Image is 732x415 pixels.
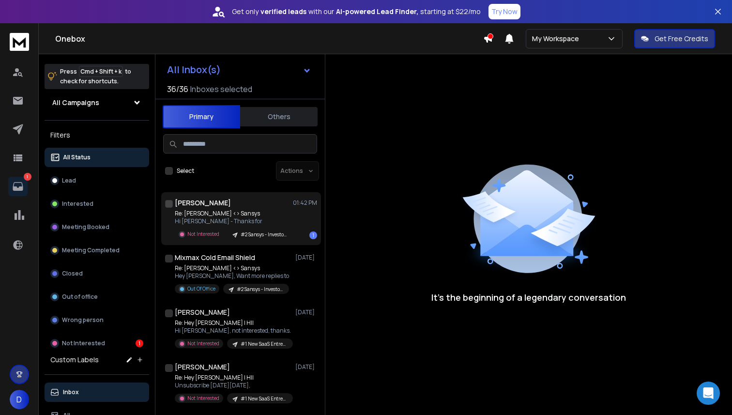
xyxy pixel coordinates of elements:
[187,231,219,238] p: Not Interested
[62,246,120,254] p: Meeting Completed
[8,177,28,196] a: 1
[45,194,149,214] button: Interested
[491,7,518,16] p: Try Now
[232,7,481,16] p: Get only with our starting at $22/mo
[62,293,98,301] p: Out of office
[163,105,240,128] button: Primary
[45,310,149,330] button: Wrong person
[175,374,291,382] p: Re: Hey [PERSON_NAME] | HII
[293,199,317,207] p: 01:42 PM
[62,200,93,208] p: Interested
[309,231,317,239] div: 1
[336,7,418,16] strong: AI-powered Lead Finder,
[260,7,306,16] strong: verified leads
[24,173,31,181] p: 1
[63,154,91,161] p: All Status
[62,270,83,277] p: Closed
[488,4,520,19] button: Try Now
[10,33,29,51] img: logo
[60,67,131,86] p: Press to check for shortcuts.
[655,34,708,44] p: Get Free Credits
[45,93,149,112] button: All Campaigns
[175,307,230,317] h1: [PERSON_NAME]
[79,66,123,77] span: Cmd + Shift + k
[175,264,289,272] p: Re: [PERSON_NAME] <> Sansys
[431,291,626,304] p: It’s the beginning of a legendary conversation
[167,65,221,75] h1: All Inbox(s)
[634,29,715,48] button: Get Free Credits
[52,98,99,108] h1: All Campaigns
[175,362,230,372] h1: [PERSON_NAME]
[175,210,291,217] p: Re: [PERSON_NAME] <> Sansys
[63,388,79,396] p: Inbox
[240,106,318,127] button: Others
[159,60,319,79] button: All Inbox(s)
[45,148,149,167] button: All Status
[10,390,29,409] button: D
[45,383,149,402] button: Inbox
[187,285,215,292] p: Out Of Office
[175,272,289,280] p: Hey [PERSON_NAME], Want more replies to
[167,83,188,95] span: 36 / 36
[187,395,219,402] p: Not Interested
[175,198,231,208] h1: [PERSON_NAME]
[136,339,143,347] div: 1
[45,241,149,260] button: Meeting Completed
[697,382,720,405] div: Open Intercom Messenger
[237,286,283,293] p: #2 Sansys - Investor Sequence
[175,253,255,262] h1: Mixmax Cold Email Shield
[190,83,252,95] h3: Inboxes selected
[45,334,149,353] button: Not Interested1
[241,340,287,348] p: #1 New SaaS Entrepreneurs ([GEOGRAPHIC_DATA], [GEOGRAPHIC_DATA], [GEOGRAPHIC_DATA])
[295,254,317,261] p: [DATE]
[295,363,317,371] p: [DATE]
[241,231,287,238] p: #2 Sansys - Investor Sequence
[50,355,99,365] h3: Custom Labels
[45,264,149,283] button: Closed
[45,217,149,237] button: Meeting Booked
[45,287,149,307] button: Out of office
[532,34,583,44] p: My Workspace
[187,340,219,347] p: Not Interested
[62,223,109,231] p: Meeting Booked
[175,382,291,389] p: Unsubscribe [DATE][DATE],
[177,167,194,175] label: Select
[45,171,149,190] button: Lead
[175,327,291,335] p: Hi [PERSON_NAME], not interested, thanks.
[62,316,104,324] p: Wrong person
[175,319,291,327] p: Re: Hey [PERSON_NAME] | HII
[62,177,76,184] p: Lead
[62,339,105,347] p: Not Interested
[55,33,483,45] h1: Onebox
[175,217,291,225] p: Hi [PERSON_NAME] - Thanks for
[241,395,287,402] p: #1 New SaaS Entrepreneurs ([GEOGRAPHIC_DATA], [GEOGRAPHIC_DATA], [GEOGRAPHIC_DATA])
[295,308,317,316] p: [DATE]
[45,128,149,142] h3: Filters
